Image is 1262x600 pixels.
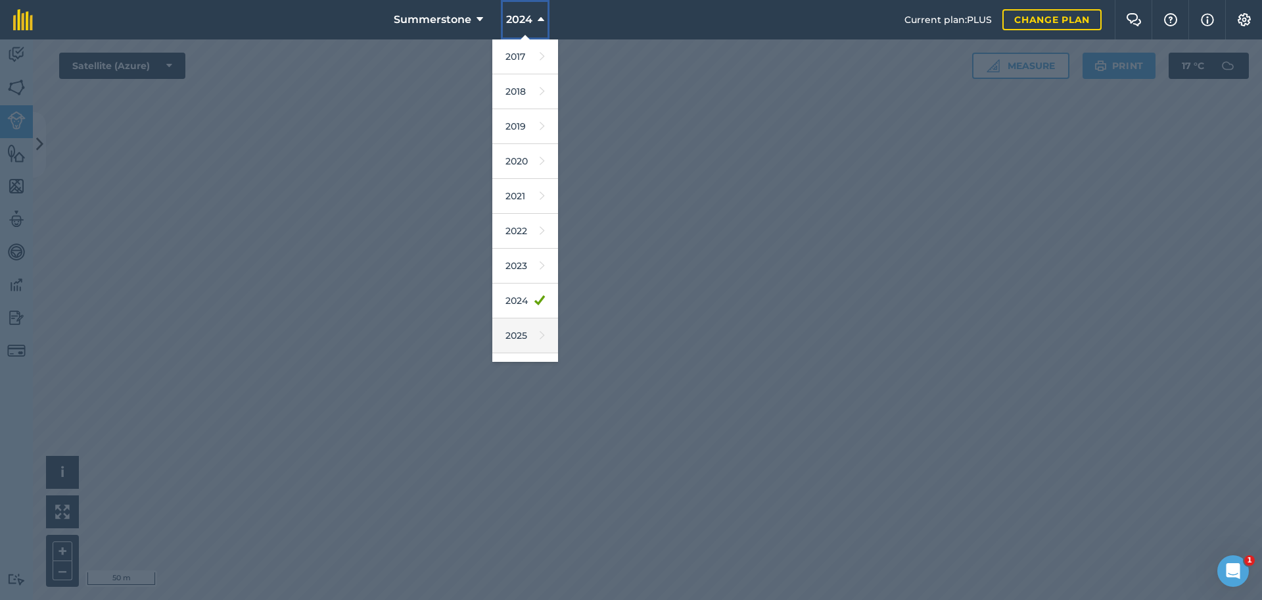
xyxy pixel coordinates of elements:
img: Two speech bubbles overlapping with the left bubble in the forefront [1126,13,1142,26]
a: 2022 [492,214,558,249]
a: 2017 [492,39,558,74]
img: A question mark icon [1163,13,1179,26]
img: svg+xml;base64,PHN2ZyB4bWxucz0iaHR0cDovL3d3dy53My5vcmcvMjAwMC9zdmciIHdpZHRoPSIxNyIgaGVpZ2h0PSIxNy... [1201,12,1214,28]
span: Summerstone [394,12,471,28]
a: 2019 [492,109,558,144]
span: Current plan : PLUS [904,12,992,27]
iframe: Intercom live chat [1217,555,1249,587]
img: A cog icon [1236,13,1252,26]
a: 2020 [492,144,558,179]
a: Change plan [1002,9,1102,30]
a: 2024 [492,284,558,318]
a: 2023 [492,249,558,284]
span: 1 [1244,555,1255,566]
img: fieldmargin Logo [13,9,33,30]
span: 2024 [506,12,532,28]
a: 2026 [492,353,558,388]
a: 2021 [492,179,558,214]
a: 2018 [492,74,558,109]
a: 2025 [492,318,558,353]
